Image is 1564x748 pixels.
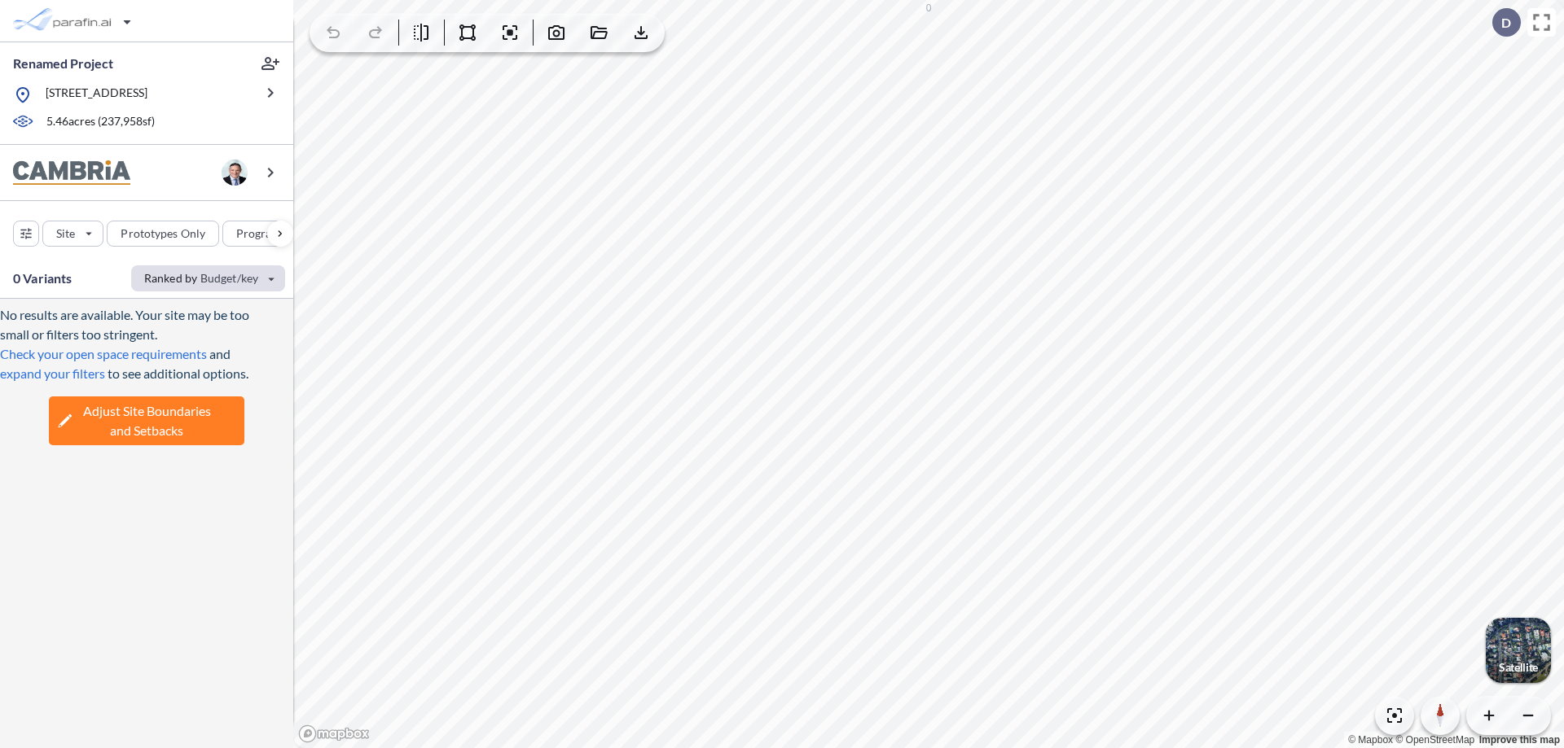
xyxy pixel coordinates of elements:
img: BrandImage [13,160,130,186]
button: Adjust Site Boundariesand Setbacks [49,396,244,445]
img: Switcher Image [1486,618,1551,683]
p: 5.46 acres ( 237,958 sf) [46,113,155,131]
p: [STREET_ADDRESS] [46,85,147,105]
a: Mapbox homepage [298,724,370,743]
button: Ranked by Budget/key [131,265,285,291]
img: user logo [222,160,248,186]
a: Mapbox [1348,734,1393,746]
p: Prototypes Only [121,225,205,242]
button: Switcher ImageSatellite [1486,618,1551,683]
p: 0 Variants [13,269,72,288]
a: OpenStreetMap [1395,734,1474,746]
button: Program [222,221,310,247]
span: Adjust Site Boundaries and Setbacks [83,401,211,440]
button: Prototypes Only [107,221,219,247]
button: Site [42,221,103,247]
p: Satellite [1499,661,1538,674]
p: D [1501,15,1511,30]
a: Improve this map [1479,734,1560,746]
p: Renamed Project [13,55,113,72]
p: Site [56,225,75,242]
p: Program [236,225,282,242]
